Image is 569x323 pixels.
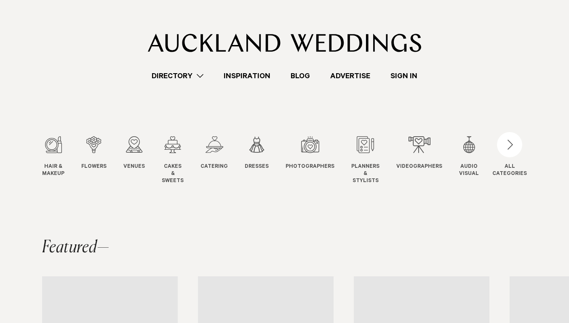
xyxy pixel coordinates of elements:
[459,136,479,178] a: Audio Visual
[280,70,320,82] a: Blog
[396,136,459,185] swiper-slide: 9 / 12
[396,164,442,171] span: Videographers
[162,136,184,185] a: Cakes & Sweets
[286,136,334,171] a: Photographers
[245,136,269,171] a: Dresses
[245,164,269,171] span: Dresses
[320,70,380,82] a: Advertise
[142,70,214,82] a: Directory
[245,136,286,185] swiper-slide: 6 / 12
[148,34,421,52] img: Auckland Weddings Logo
[492,136,527,176] button: ALLCATEGORIES
[42,136,64,178] a: Hair & Makeup
[81,136,123,185] swiper-slide: 2 / 12
[200,164,228,171] span: Catering
[351,136,396,185] swiper-slide: 8 / 12
[351,136,379,185] a: Planners & Stylists
[123,136,162,185] swiper-slide: 3 / 12
[81,164,107,171] span: Flowers
[123,164,145,171] span: Venues
[42,136,81,185] swiper-slide: 1 / 12
[42,164,64,178] span: Hair & Makeup
[396,136,442,171] a: Videographers
[214,70,280,82] a: Inspiration
[459,164,479,178] span: Audio Visual
[286,136,351,185] swiper-slide: 7 / 12
[492,164,527,178] div: ALL CATEGORIES
[380,70,427,82] a: Sign In
[200,136,245,185] swiper-slide: 5 / 12
[351,164,379,185] span: Planners & Stylists
[123,136,145,171] a: Venues
[162,164,184,185] span: Cakes & Sweets
[162,136,200,185] swiper-slide: 4 / 12
[81,136,107,171] a: Flowers
[459,136,496,185] swiper-slide: 10 / 12
[286,164,334,171] span: Photographers
[200,136,228,171] a: Catering
[42,239,110,256] h2: Featured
